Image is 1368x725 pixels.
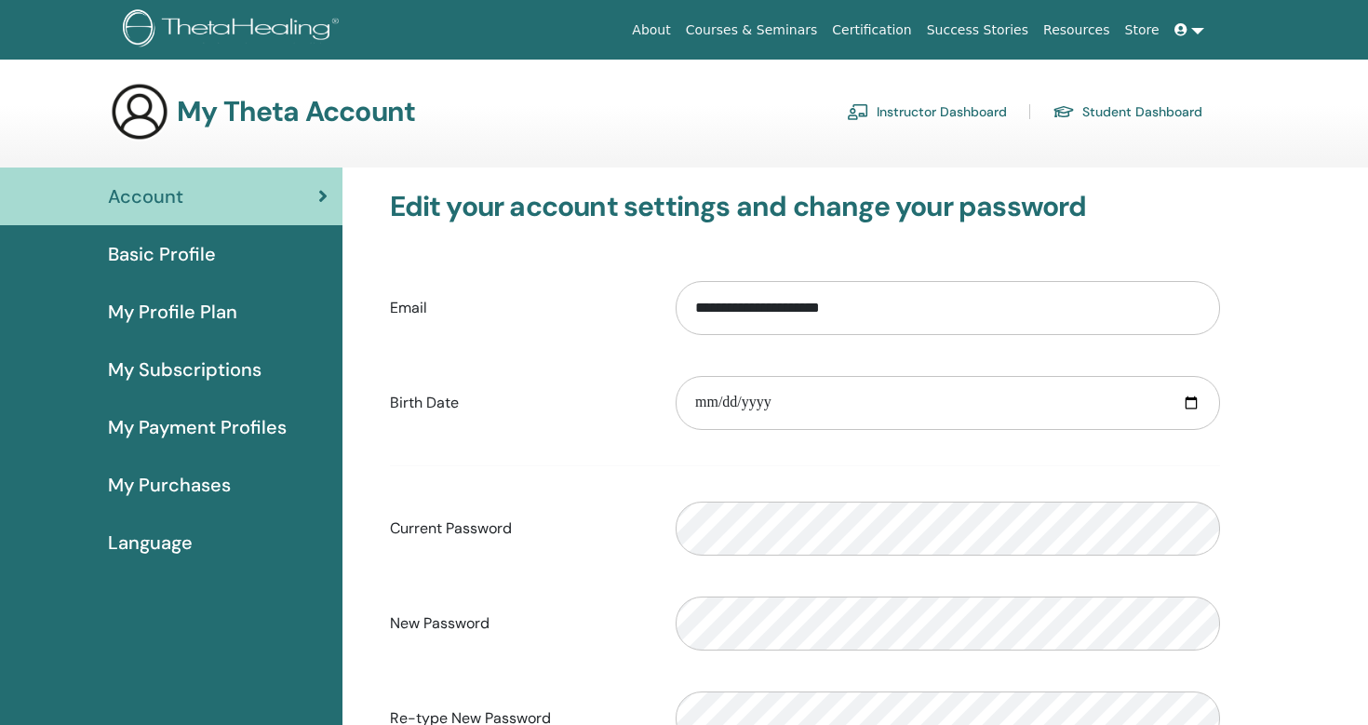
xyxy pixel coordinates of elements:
[108,471,231,499] span: My Purchases
[1053,97,1202,127] a: Student Dashboard
[847,97,1007,127] a: Instructor Dashboard
[390,190,1221,223] h3: Edit your account settings and change your password
[847,103,869,120] img: chalkboard-teacher.svg
[1118,13,1167,47] a: Store
[1036,13,1118,47] a: Resources
[108,356,262,383] span: My Subscriptions
[108,182,183,210] span: Account
[123,9,345,51] img: logo.png
[108,529,193,557] span: Language
[177,95,415,128] h3: My Theta Account
[1053,104,1075,120] img: graduation-cap.svg
[919,13,1036,47] a: Success Stories
[678,13,825,47] a: Courses & Seminars
[376,606,662,641] label: New Password
[624,13,677,47] a: About
[108,240,216,268] span: Basic Profile
[108,298,237,326] span: My Profile Plan
[825,13,919,47] a: Certification
[376,290,662,326] label: Email
[108,413,287,441] span: My Payment Profiles
[376,385,662,421] label: Birth Date
[376,511,662,546] label: Current Password
[110,82,169,141] img: generic-user-icon.jpg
